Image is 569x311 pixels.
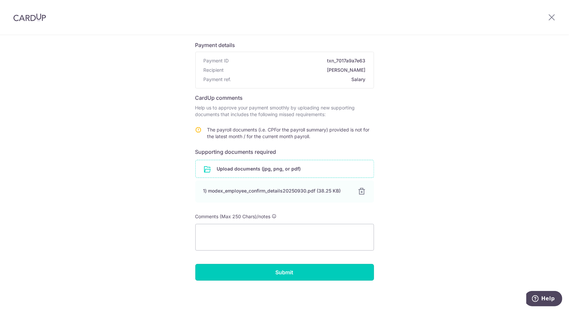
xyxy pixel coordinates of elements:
input: Submit [195,264,374,281]
h6: Supporting documents required [195,148,374,156]
span: Payment ID [204,57,229,64]
span: Salary [234,76,366,83]
span: Comments (Max 250 Chars)/notes [195,214,271,219]
div: Upload documents (jpg, png, or pdf) [195,160,374,178]
span: Recipient [204,67,224,73]
h6: Payment details [195,41,374,49]
span: txn_7017a9a7e63 [232,57,366,64]
span: The payroll documents (i.e. CPFor the payroll summary) provided is not for the latest month / for... [207,127,370,139]
span: [PERSON_NAME] [227,67,366,73]
iframe: Opens a widget where you can find more information [526,291,562,308]
h6: CardUp comments [195,94,374,102]
img: CardUp [13,13,46,21]
span: Payment ref. [204,76,231,83]
div: 1) modex_employee_confirm_details20250930.pdf (38.25 KB) [203,188,350,194]
p: Help us to approve your payment smoothly by uploading new supporting documents that includes the ... [195,104,374,118]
